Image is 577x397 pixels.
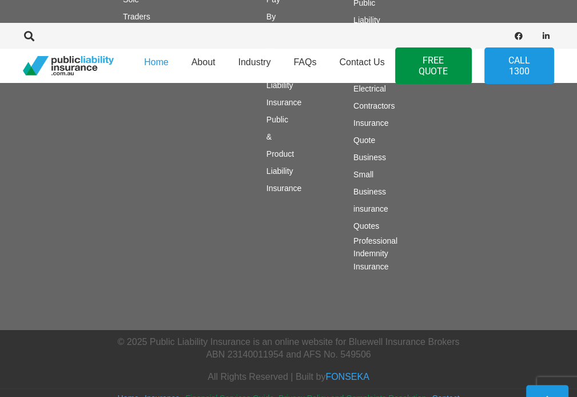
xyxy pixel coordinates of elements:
[353,236,397,271] a: Professional Indemnity Insurance
[226,45,282,86] a: Industry
[18,26,41,46] a: Search
[395,47,472,84] a: FREE QUOTE
[325,372,369,382] a: FONSEKA
[238,57,270,67] span: Industry
[328,45,396,86] a: Contact Us
[353,136,386,162] a: Quote Business
[511,28,527,44] a: Facebook
[126,68,193,75] div: Keywords by Traffic
[114,371,463,383] p: All Rights Reserved | Built by
[144,57,169,67] span: Home
[353,170,388,231] a: Small Business insurance Quotes
[31,66,40,76] img: tab_domain_overview_orange.svg
[18,30,27,39] img: website_grey.svg
[266,115,301,193] a: Public & Product Liability Insurance
[23,56,114,76] a: pli_logotransparent
[32,18,56,27] div: v 4.0.25
[114,66,123,76] img: tab_keywords_by_traffic_grey.svg
[293,57,316,67] span: FAQs
[180,45,227,86] a: About
[353,67,395,128] a: QLD Electrical Contractors Insurance
[114,336,463,362] p: © 2025 Public Liability Insurance is an online website for Bluewell Insurance Brokers ABN 2314001...
[43,68,102,75] div: Domain Overview
[18,18,27,27] img: logo_orange.svg
[133,45,180,86] a: Home
[192,57,216,67] span: About
[484,47,554,84] a: Call 1300
[282,45,328,86] a: FAQs
[538,28,554,44] a: LinkedIn
[339,57,384,67] span: Contact Us
[30,30,126,39] div: Domain: [DOMAIN_NAME]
